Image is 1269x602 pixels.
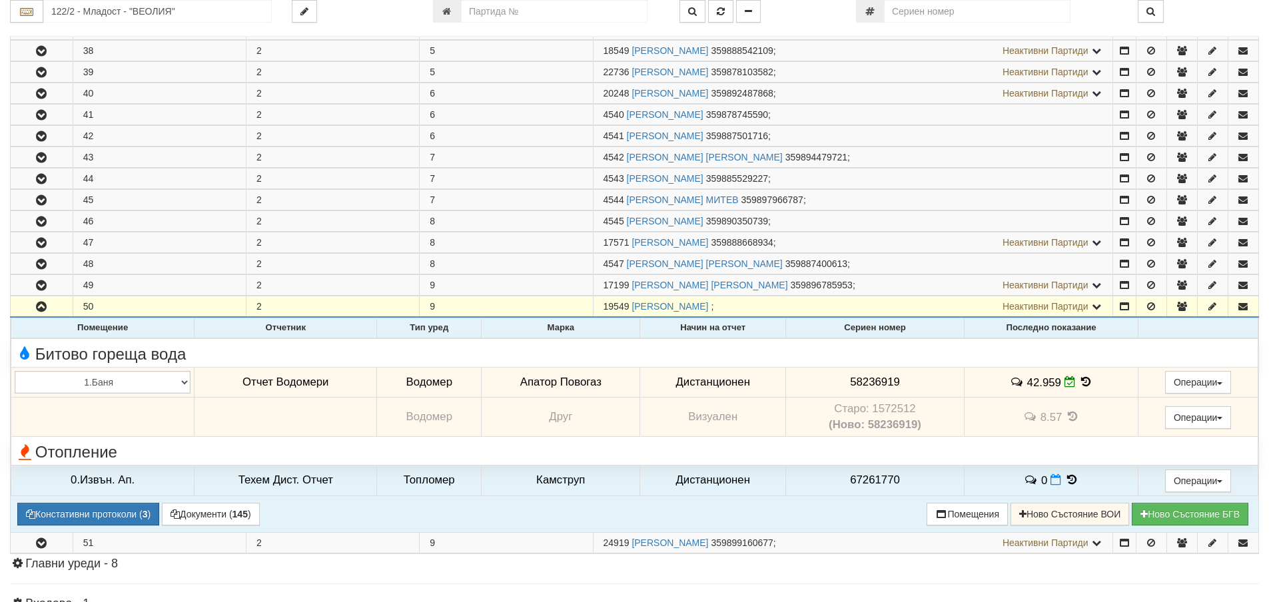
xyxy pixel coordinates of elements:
[73,190,246,210] td: 45
[604,216,624,226] span: Партида №
[785,152,847,162] span: 359894479721
[482,318,640,338] th: Марка
[430,258,435,269] span: 8
[1065,410,1080,423] span: История на показанията
[11,318,195,338] th: Помещение
[430,88,435,99] span: 6
[246,126,419,147] td: 2
[73,211,246,232] td: 46
[593,105,1113,125] td: ;
[1064,473,1079,486] span: История на показанията
[15,444,117,461] span: Отопление
[632,237,708,248] a: [PERSON_NAME]
[604,131,624,141] span: Партида №
[430,67,435,77] span: 5
[1003,280,1088,290] span: Неактивни Партиди
[1003,45,1088,56] span: Неактивни Партиди
[632,67,708,77] a: [PERSON_NAME]
[632,88,708,99] a: [PERSON_NAME]
[377,465,482,495] td: Топломер
[604,301,630,312] span: Партида №
[73,83,246,104] td: 40
[627,152,783,162] a: [PERSON_NAME] [PERSON_NAME]
[430,173,435,184] span: 7
[73,41,246,61] td: 38
[242,376,328,388] span: Отчет Водомери
[430,537,435,548] span: 9
[593,275,1113,296] td: ;
[1165,469,1232,492] button: Операции
[632,537,708,548] a: [PERSON_NAME]
[593,168,1113,189] td: ;
[195,318,377,338] th: Отчетник
[964,318,1138,338] th: Последно показание
[246,105,419,125] td: 2
[593,147,1113,168] td: ;
[741,194,803,205] span: 359897966787
[246,532,419,553] td: 2
[162,503,260,525] button: Документи (145)
[246,41,419,61] td: 2
[246,254,419,274] td: 2
[604,194,624,205] span: Партида №
[377,318,482,338] th: Тип уред
[246,190,419,210] td: 2
[1041,473,1047,486] span: 0
[604,280,630,290] span: Партида №
[604,152,624,162] span: Партида №
[73,532,246,553] td: 51
[711,237,773,248] span: 359888668934
[377,367,482,398] td: Водомер
[73,105,246,125] td: 41
[632,301,708,312] a: [PERSON_NAME]
[1003,301,1088,312] span: Неактивни Партиди
[640,367,786,398] td: Дистанционен
[711,88,773,99] span: 359892487868
[1165,406,1232,429] button: Операции
[604,45,630,56] span: Партида №
[143,509,148,519] b: 3
[1023,410,1040,423] span: История на забележките
[246,275,419,296] td: 2
[1003,67,1088,77] span: Неактивни Партиди
[850,473,900,486] span: 67261770
[706,216,768,226] span: 359890350739
[785,258,847,269] span: 359887400613
[593,211,1113,232] td: ;
[627,109,703,120] a: [PERSON_NAME]
[73,254,246,274] td: 48
[593,126,1113,147] td: ;
[73,168,246,189] td: 44
[246,62,419,83] td: 2
[430,301,435,312] span: 9
[430,194,435,205] span: 7
[430,216,435,226] span: 8
[1041,411,1062,424] span: 8.57
[593,190,1113,210] td: ;
[627,131,703,141] a: [PERSON_NAME]
[11,465,195,495] td: 0.Извън. Ап.
[640,465,786,495] td: Дистанционен
[640,398,786,437] td: Визуален
[238,473,333,486] span: Техем Дист. Отчет
[627,216,703,226] a: [PERSON_NAME]
[711,67,773,77] span: 359878103582
[1009,376,1027,388] span: История на забележките
[1132,503,1248,525] button: Новo Състояние БГВ
[430,131,435,141] span: 6
[706,131,768,141] span: 359887501716
[482,398,640,437] td: Друг
[640,318,786,338] th: Начин на отчет
[73,147,246,168] td: 43
[377,398,482,437] td: Водомер
[73,126,246,147] td: 42
[1027,376,1061,388] span: 42.959
[593,41,1113,61] td: ;
[786,318,965,338] th: Сериен номер
[10,557,1259,571] h4: Главни уреди - 8
[1064,376,1076,388] i: Редакция Отчет към 30/09/2025
[627,194,739,205] a: [PERSON_NAME] МИТЕВ
[1078,376,1093,388] span: История на показанията
[1165,371,1232,394] button: Операции
[430,109,435,120] span: 6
